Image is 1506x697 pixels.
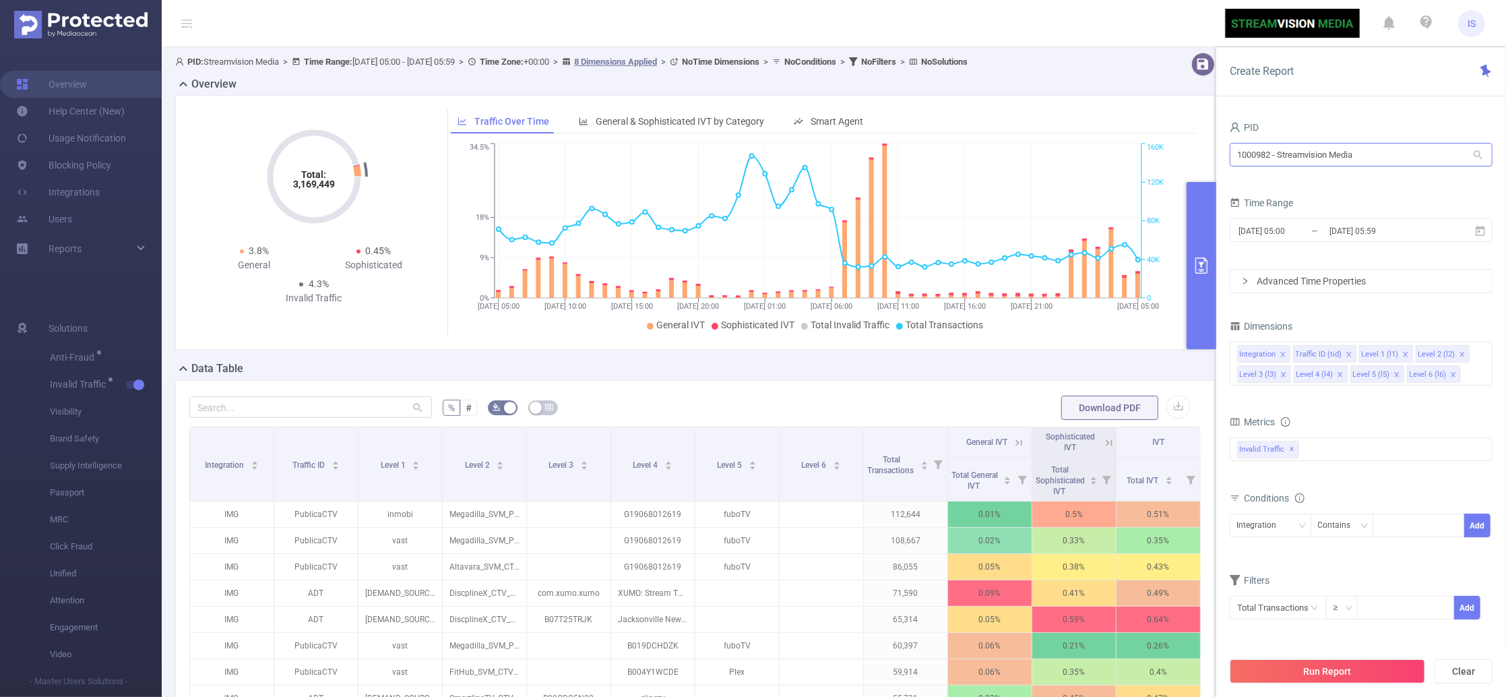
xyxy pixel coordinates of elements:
[527,580,610,606] p: com.xumo.xumo
[1454,596,1480,619] button: Add
[811,302,853,311] tspan: [DATE] 06:00
[695,502,779,527] p: fuboTV
[695,528,779,553] p: fuboTV
[1459,351,1466,359] i: icon: close
[455,57,468,67] span: >
[1293,345,1356,363] li: Traffic ID (tid)
[187,57,203,67] b: PID:
[1237,365,1291,383] li: Level 3 (l3)
[16,179,100,206] a: Integrations
[1117,302,1159,311] tspan: [DATE] 05:00
[50,479,162,506] span: Passport
[358,528,442,553] p: vast
[251,464,258,468] i: icon: caret-down
[1230,198,1294,208] span: Time Range
[190,528,274,553] p: IMG
[304,57,352,67] b: Time Range:
[1353,366,1390,384] div: Level 5 (l5)
[864,502,947,527] p: 112,644
[50,380,111,389] span: Invalid Traffic
[443,580,526,606] p: DiscplineX_CTV_$5.5_VAST_HMN
[470,144,489,152] tspan: 34.5%
[478,302,520,311] tspan: [DATE] 05:00
[665,459,672,463] i: icon: caret-up
[611,302,653,311] tspan: [DATE] 15:00
[611,633,695,659] p: B019DCHDZK
[366,245,391,256] span: 0.45%
[1230,575,1270,586] span: Filters
[759,57,772,67] span: >
[1127,476,1160,485] span: Total IVT
[190,607,274,632] p: IMG
[1117,502,1200,527] p: 0.51%
[190,580,274,606] p: IMG
[358,554,442,580] p: vast
[1165,475,1172,479] i: icon: caret-up
[718,460,745,470] span: Level 5
[836,57,849,67] span: >
[1090,475,1097,479] i: icon: caret-up
[50,452,162,479] span: Supply Intelligence
[314,258,433,272] div: Sophisticated
[948,554,1032,580] p: 0.05%
[1237,222,1346,240] input: Start date
[16,206,72,233] a: Users
[443,554,526,580] p: Altavara_SVM_CTV_P_PM_Indirect_$6
[611,502,695,527] p: G19068012619
[50,641,162,668] span: Video
[1281,417,1290,427] i: icon: info-circle
[1117,607,1200,632] p: 0.64%
[1328,222,1437,240] input: End date
[1032,502,1116,527] p: 0.5%
[497,459,504,463] i: icon: caret-up
[1290,442,1295,458] span: ✕
[1240,366,1277,384] div: Level 3 (l3)
[864,607,947,632] p: 65,314
[948,580,1032,606] p: 0.09%
[189,396,432,418] input: Search...
[16,71,87,98] a: Overview
[682,57,759,67] b: No Time Dimensions
[1245,493,1305,504] span: Conditions
[50,398,162,425] span: Visibility
[1004,479,1011,483] i: icon: caret-down
[802,460,829,470] span: Level 6
[695,554,779,580] p: fuboTV
[480,294,489,303] tspan: 0%
[1032,554,1116,580] p: 0.38%
[50,560,162,587] span: Unified
[1360,522,1369,531] i: icon: down
[695,633,779,659] p: fuboTV
[1294,365,1348,383] li: Level 4 (l4)
[1295,493,1305,503] i: icon: info-circle
[695,659,779,685] p: Plex
[412,464,420,468] i: icon: caret-down
[443,659,526,685] p: FitHub_SVM_CTV_RON_$4.5
[358,502,442,527] p: inmobi
[611,607,695,632] p: Jacksonville News & Weather
[274,580,358,606] p: ADT
[1346,351,1352,359] i: icon: close
[1418,346,1455,363] div: Level 2 (l2)
[1393,371,1400,380] i: icon: close
[358,633,442,659] p: vast
[1165,475,1173,483] div: Sort
[1410,366,1447,384] div: Level 6 (l6)
[458,117,467,126] i: icon: line-chart
[1147,178,1164,187] tspan: 120K
[1046,432,1095,452] span: Sophisticated IVT
[1032,580,1116,606] p: 0.41%
[1061,396,1158,420] button: Download PDF
[1097,458,1116,501] i: Filter menu
[1004,475,1011,479] i: icon: caret-up
[948,633,1032,659] p: 0.06%
[1450,371,1457,380] i: icon: close
[549,460,576,470] span: Level 3
[1032,633,1116,659] p: 0.21%
[1117,659,1200,685] p: 0.4%
[861,57,896,67] b: No Filters
[1230,270,1492,293] div: icon: rightAdvanced Time Properties
[1230,122,1241,133] i: icon: user
[175,57,968,67] span: Streamvision Media [DATE] 05:00 - [DATE] 05:59 +00:00
[195,258,314,272] div: General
